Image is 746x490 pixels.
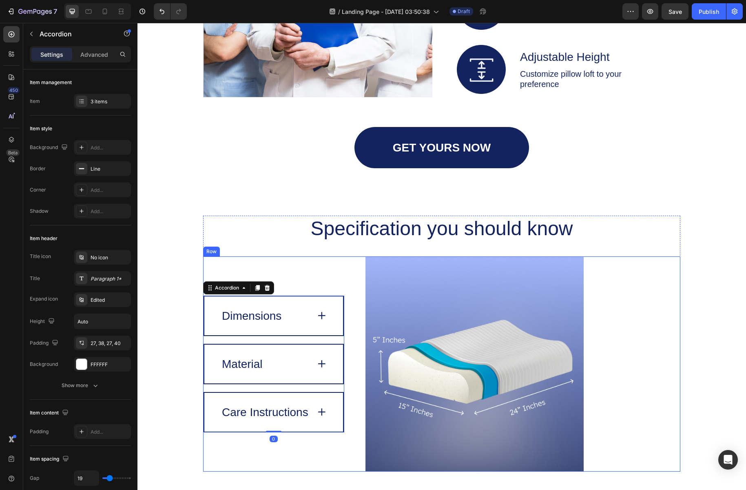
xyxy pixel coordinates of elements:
[30,253,51,260] div: Title icon
[458,8,470,15] span: Draft
[66,193,543,219] h2: Specification you should know
[342,7,430,16] span: Landing Page - [DATE] 03:50:38
[30,142,69,153] div: Background
[255,118,354,132] p: GET YOURS NOW
[91,275,129,283] div: Paragraph 1*
[74,471,99,486] input: Auto
[692,3,726,20] button: Publish
[30,186,46,194] div: Corner
[3,3,61,20] button: 7
[80,50,108,59] p: Advanced
[91,98,129,105] div: 3 items
[30,408,70,419] div: Item content
[30,428,49,435] div: Padding
[30,98,40,105] div: Item
[53,7,57,16] p: 7
[30,295,58,303] div: Expand icon
[40,29,109,39] p: Accordion
[137,23,746,490] iframe: Design area
[30,165,46,172] div: Border
[91,428,129,436] div: Add...
[67,225,81,232] div: Row
[30,275,40,282] div: Title
[40,50,63,59] p: Settings
[383,46,521,67] p: Customize pillow loft to your preference
[699,7,719,16] div: Publish
[84,334,125,348] p: Material
[30,235,58,242] div: Item header
[217,104,392,145] a: GET YOURS NOW
[91,340,129,347] div: 27, 38, 27, 40
[669,8,682,15] span: Save
[228,234,446,449] img: gempages_432750572815254551-829cf220-09b7-4993-a6f5-5564a8c6307c.png
[30,361,58,368] div: Background
[30,378,131,393] button: Show more
[30,316,56,327] div: Height
[30,125,52,132] div: Item style
[30,454,71,465] div: Item spacing
[718,450,738,470] div: Open Intercom Messenger
[662,3,688,20] button: Save
[76,261,103,269] div: Accordion
[30,338,60,349] div: Padding
[91,208,129,215] div: Add...
[91,296,129,304] div: Edited
[30,474,39,482] div: Gap
[91,361,129,368] div: FFFFFF
[91,165,129,173] div: Line
[30,207,49,215] div: Shadow
[383,27,521,41] p: Adjustable Height
[6,149,20,156] div: Beta
[30,79,72,86] div: Item management
[62,381,100,390] div: Show more
[84,382,171,396] p: Care Instructions
[338,7,340,16] span: /
[154,3,187,20] div: Undo/Redo
[132,413,140,419] div: 0
[8,87,20,94] div: 450
[91,187,129,194] div: Add...
[91,144,129,151] div: Add...
[74,314,131,329] input: Auto
[91,254,129,261] div: No icon
[84,286,144,300] p: Dimensions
